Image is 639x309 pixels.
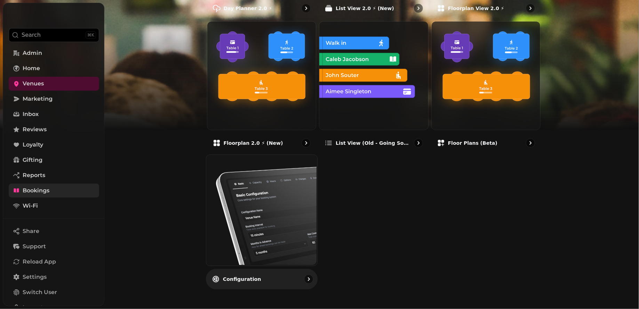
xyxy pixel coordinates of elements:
[527,5,534,12] svg: go to
[527,140,534,147] svg: go to
[206,155,317,290] a: ConfigurationConfiguration
[415,140,422,147] svg: go to
[448,5,504,12] p: Floorplan View 2.0 ⚡
[23,227,39,235] span: Share
[9,46,99,60] a: Admin
[23,141,43,149] span: Loyalty
[303,5,310,12] svg: go to
[22,31,41,39] p: Search
[23,49,42,57] span: Admin
[9,240,99,253] button: Support
[336,5,394,12] p: List View 2.0 ⚡ (New)
[9,123,99,136] a: Reviews
[9,199,99,213] a: Wi-Fi
[9,77,99,91] a: Venues
[319,21,429,153] a: List view (Old - going soon)List view (Old - going soon)
[23,202,38,210] span: Wi-Fi
[448,140,497,147] p: Floor Plans (beta)
[9,138,99,152] a: Loyalty
[415,5,422,12] svg: go to
[305,276,312,283] svg: go to
[23,110,39,118] span: Inbox
[9,107,99,121] a: Inbox
[23,242,46,251] span: Support
[9,224,99,238] button: Share
[23,125,47,134] span: Reviews
[9,285,99,299] button: Switch User
[336,140,411,147] p: List view (Old - going soon)
[207,21,317,153] a: Floorplan 2.0 ⚡ (New)Floorplan 2.0 ⚡ (New)
[431,21,540,130] img: Floor Plans (beta)
[23,171,45,179] span: Reports
[23,95,53,103] span: Marketing
[9,168,99,182] a: Reports
[9,61,99,75] a: Home
[319,21,428,130] img: List view (Old - going soon)
[207,21,315,130] img: Floorplan 2.0 ⚡ (New)
[223,276,261,283] p: Configuration
[23,64,40,73] span: Home
[303,140,310,147] svg: go to
[23,273,47,281] span: Settings
[23,258,56,266] span: Reload App
[224,5,272,12] p: Day Planner 2.0 ⚡
[23,186,49,195] span: Bookings
[9,28,99,42] button: Search⌘K
[9,255,99,269] button: Reload App
[23,156,42,164] span: Gifting
[23,80,44,88] span: Venues
[9,92,99,106] a: Marketing
[205,154,316,265] img: Configuration
[86,31,96,39] div: ⌘K
[9,153,99,167] a: Gifting
[9,270,99,284] a: Settings
[9,184,99,198] a: Bookings
[23,288,57,297] span: Switch User
[431,21,541,153] a: Floor Plans (beta)Floor Plans (beta)
[224,140,283,147] p: Floorplan 2.0 ⚡ (New)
